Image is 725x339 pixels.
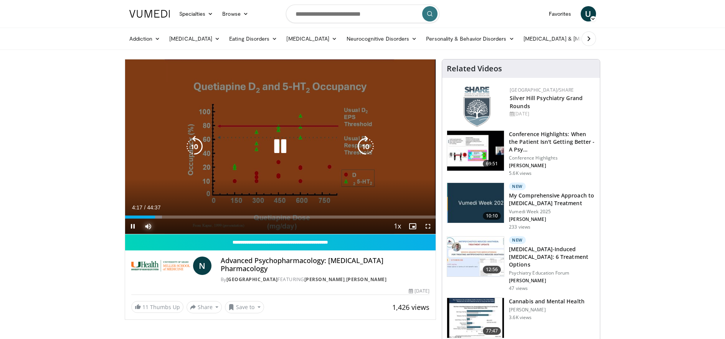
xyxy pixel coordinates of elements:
[483,327,501,335] span: 77:47
[447,130,595,176] a: 69:51 Conference Highlights: When the Patient Isn't Getting Better - A Psy… Conference Highlights...
[304,276,345,283] a: [PERSON_NAME]
[282,31,342,46] a: [MEDICAL_DATA]
[392,303,429,312] span: 1,426 views
[509,163,595,169] p: [PERSON_NAME]
[509,285,528,291] p: 47 views
[509,236,526,244] p: New
[125,219,140,234] button: Pause
[409,288,429,295] div: [DATE]
[226,276,278,283] a: [GEOGRAPHIC_DATA]
[225,31,282,46] a: Eating Disorders
[483,160,501,168] span: 69:51
[509,278,595,284] p: [PERSON_NAME]
[286,5,439,23] input: Search topics, interventions
[125,216,436,219] div: Progress Bar
[140,219,156,234] button: Mute
[125,59,436,234] video-js: Video Player
[225,301,264,313] button: Save to
[447,64,502,73] h4: Related Videos
[510,87,574,93] a: [GEOGRAPHIC_DATA]/SHARE
[581,6,596,21] a: U
[346,276,387,283] a: [PERSON_NAME]
[175,6,218,21] a: Specialties
[144,204,146,211] span: /
[509,307,585,313] p: [PERSON_NAME]
[509,170,532,176] p: 5.6K views
[132,204,142,211] span: 4:17
[218,6,253,21] a: Browse
[165,31,225,46] a: [MEDICAL_DATA]
[147,204,160,211] span: 44:37
[483,266,501,273] span: 12:56
[187,301,222,313] button: Share
[509,224,530,230] p: 233 views
[447,131,504,171] img: 4362ec9e-0993-4580-bfd4-8e18d57e1d49.150x105_q85_crop-smart_upscale.jpg
[510,110,594,117] div: [DATE]
[420,219,436,234] button: Fullscreen
[421,31,519,46] a: Personality & Behavior Disorders
[342,31,422,46] a: Neurocognitive Disorders
[221,276,429,283] div: By FEATURING ,
[519,31,629,46] a: [MEDICAL_DATA] & [MEDICAL_DATA]
[131,301,183,313] a: 11 Thumbs Up
[509,314,532,321] p: 3.6K views
[447,236,595,291] a: 12:56 New [MEDICAL_DATA]-Induced [MEDICAL_DATA]: 6 Treatment Options Psychiatry Education Forum [...
[509,183,526,190] p: New
[221,257,429,273] h4: Advanced Psychopharmacology: [MEDICAL_DATA] Pharmacology
[129,10,170,18] img: VuMedi Logo
[131,257,190,275] img: University of Miami
[509,216,595,222] p: [PERSON_NAME]
[509,155,595,161] p: Conference Highlights
[447,298,504,338] img: 0e991599-1ace-4004-98d5-e0b39d86eda7.150x105_q85_crop-smart_upscale.jpg
[405,219,420,234] button: Enable picture-in-picture mode
[509,245,595,268] h3: [MEDICAL_DATA]-Induced [MEDICAL_DATA]: 6 Treatment Options
[509,270,595,276] p: Psychiatry Education Forum
[390,219,405,234] button: Playback Rate
[483,212,501,220] span: 10:10
[464,87,490,127] img: f8aaeb6d-318f-4fcf-bd1d-54ce21f29e87.png.150x105_q85_autocrop_double_scale_upscale_version-0.2.png
[509,192,595,207] h3: My Comprehensive Approach to [MEDICAL_DATA] Treatment
[142,303,149,311] span: 11
[125,31,165,46] a: Addiction
[544,6,576,21] a: Favorites
[509,209,595,215] p: Vumedi Week 2025
[509,298,585,305] h3: Cannabis and Mental Health
[447,183,595,230] a: 10:10 New My Comprehensive Approach to [MEDICAL_DATA] Treatment Vumedi Week 2025 [PERSON_NAME] 23...
[193,257,211,275] a: N
[510,94,583,110] a: Silver Hill Psychiatry Grand Rounds
[447,298,595,338] a: 77:47 Cannabis and Mental Health [PERSON_NAME] 3.6K views
[447,183,504,223] img: ae1082c4-cc90-4cd6-aa10-009092bfa42a.jpg.150x105_q85_crop-smart_upscale.jpg
[509,130,595,153] h3: Conference Highlights: When the Patient Isn't Getting Better - A Psy…
[447,237,504,276] img: acc69c91-7912-4bad-b845-5f898388c7b9.150x105_q85_crop-smart_upscale.jpg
